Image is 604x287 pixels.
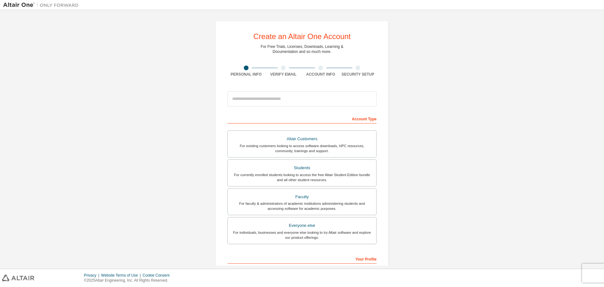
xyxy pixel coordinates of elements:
img: altair_logo.svg [2,275,34,281]
div: For individuals, businesses and everyone else looking to try Altair software and explore our prod... [232,230,372,240]
div: Everyone else [232,221,372,230]
div: For Free Trials, Licenses, Downloads, Learning & Documentation and so much more. [261,44,344,54]
div: Create an Altair One Account [253,33,351,40]
div: Faculty [232,192,372,201]
div: For existing customers looking to access software downloads, HPC resources, community, trainings ... [232,143,372,153]
div: Cookie Consent [143,273,173,278]
div: Verify Email [265,72,302,77]
div: Account Type [227,113,377,123]
div: Your Profile [227,254,377,264]
img: Altair One [3,2,82,8]
div: Students [232,164,372,172]
p: © 2025 Altair Engineering, Inc. All Rights Reserved. [84,278,173,283]
div: For currently enrolled students looking to access the free Altair Student Edition bundle and all ... [232,172,372,182]
div: Account Info [302,72,339,77]
div: Personal Info [227,72,265,77]
div: Website Terms of Use [101,273,143,278]
div: For faculty & administrators of academic institutions administering students and accessing softwa... [232,201,372,211]
div: Altair Customers [232,135,372,143]
div: Security Setup [339,72,377,77]
div: Privacy [84,273,101,278]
